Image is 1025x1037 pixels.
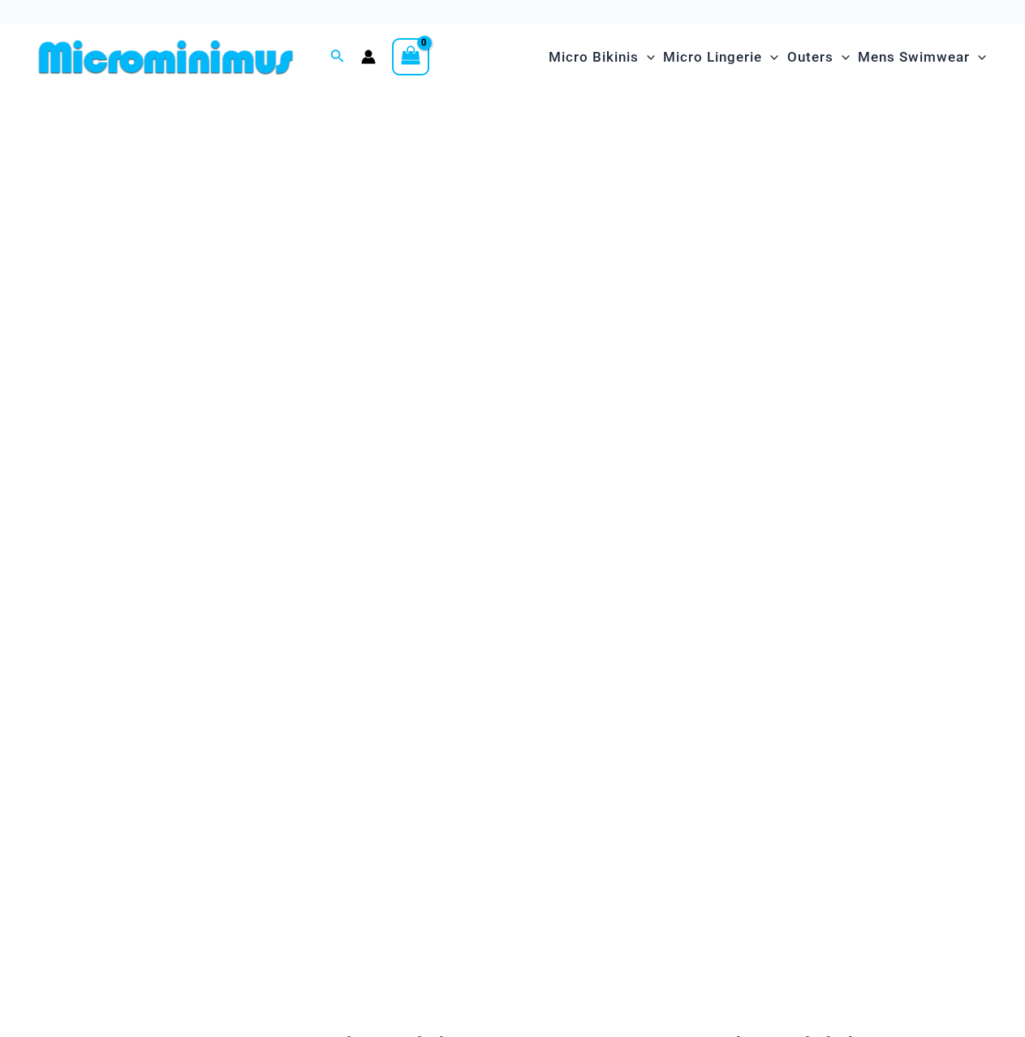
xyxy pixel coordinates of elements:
[545,32,659,82] a: Micro BikinisMenu ToggleMenu Toggle
[361,49,376,64] a: Account icon link
[330,47,345,67] a: Search icon link
[392,38,429,75] a: View Shopping Cart, empty
[783,32,854,82] a: OutersMenu ToggleMenu Toggle
[762,37,778,78] span: Menu Toggle
[787,37,833,78] span: Outers
[639,37,655,78] span: Menu Toggle
[542,30,993,84] nav: Site Navigation
[663,37,762,78] span: Micro Lingerie
[970,37,986,78] span: Menu Toggle
[659,32,782,82] a: Micro LingerieMenu ToggleMenu Toggle
[32,39,299,75] img: MM SHOP LOGO FLAT
[854,32,990,82] a: Mens SwimwearMenu ToggleMenu Toggle
[549,37,639,78] span: Micro Bikinis
[833,37,850,78] span: Menu Toggle
[858,37,970,78] span: Mens Swimwear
